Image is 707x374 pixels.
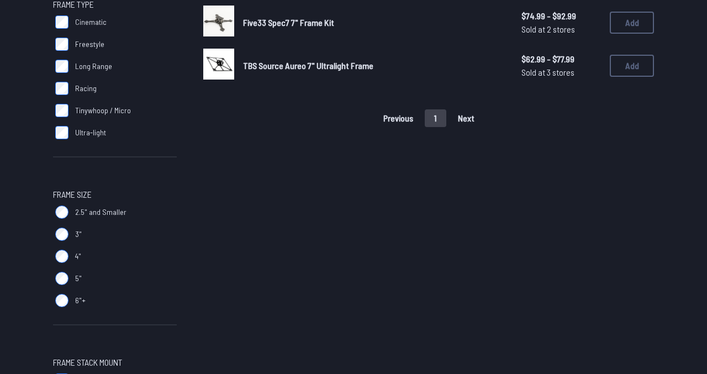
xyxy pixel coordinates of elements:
[75,83,97,94] span: Racing
[75,295,86,306] span: 6"+
[75,229,82,240] span: 3"
[610,55,654,77] button: Add
[55,38,68,51] input: Freestyle
[75,39,104,50] span: Freestyle
[243,59,504,72] a: TBS Source Aureo 7" Ultralight Frame
[75,17,107,28] span: Cinematic
[55,206,68,219] input: 2.5" and Smaller
[521,52,601,66] span: $62.99 - $77.99
[55,126,68,139] input: Ultra-light
[75,61,112,72] span: Long Range
[75,127,106,138] span: Ultra-light
[55,15,68,29] input: Cinematic
[521,9,601,23] span: $74.99 - $92.99
[203,49,234,80] img: image
[55,250,68,263] input: 4"
[55,272,68,285] input: 5"
[75,207,126,218] span: 2.5" and Smaller
[243,17,334,28] span: Five33 Spec7 7" Frame Kit
[75,273,82,284] span: 5"
[243,16,504,29] a: Five33 Spec7 7" Frame Kit
[203,49,234,83] a: image
[55,82,68,95] input: Racing
[53,188,92,201] span: Frame Size
[55,294,68,307] input: 6"+
[75,251,81,262] span: 4"
[425,109,446,127] button: 1
[75,105,131,116] span: Tinywhoop / Micro
[610,12,654,34] button: Add
[55,60,68,73] input: Long Range
[55,104,68,117] input: Tinywhoop / Micro
[55,228,68,241] input: 3"
[203,6,234,40] a: image
[243,60,373,71] span: TBS Source Aureo 7" Ultralight Frame
[521,66,601,79] span: Sold at 3 stores
[53,356,122,369] span: Frame Stack Mount
[521,23,601,36] span: Sold at 2 stores
[203,6,234,36] img: image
